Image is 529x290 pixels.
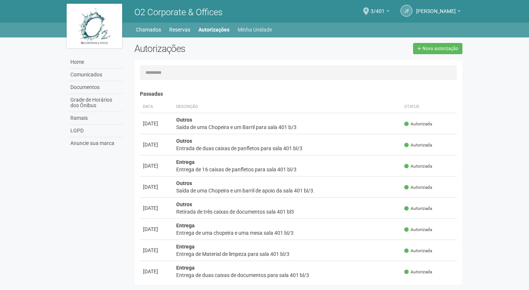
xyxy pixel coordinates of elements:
div: [DATE] [143,183,170,191]
div: Saída de uma Chopeira e um Barril para sala 401 b/3 [176,123,399,131]
div: [DATE] [143,204,170,212]
span: Autorizada [404,227,432,233]
a: Documentos [68,81,123,94]
div: Entrega de duas caixas de documentos para sala 401 bl/3 [176,271,399,279]
a: Comunicados [68,69,123,81]
div: Saída de uma Chopeira e um barril de apoio da sala 401 bl/3. [176,187,399,194]
a: Minha Unidade [238,24,272,35]
a: Reservas [169,24,190,35]
a: Grade de Horários dos Ônibus [68,94,123,112]
span: Autorizada [404,269,432,275]
span: Autorizada [404,184,432,191]
div: [DATE] [143,162,170,169]
strong: Entrega [176,223,195,228]
a: JF [401,5,412,17]
div: Entrega de Material de limpeza para sala 401 bl/3 [176,250,399,258]
strong: Outros [176,180,192,186]
th: Status [401,101,457,113]
div: Entrada de duas caixas de panfletos para sala 401 bl/3 [176,145,399,152]
span: 3/401 [371,1,385,14]
span: Autorizada [404,248,432,254]
div: Retirada de três caixas de documentos sala 401 bl3 [176,208,399,215]
div: [DATE] [143,247,170,254]
a: Anuncie sua marca [68,137,123,149]
span: Autorizada [404,163,432,169]
span: Autorizada [404,142,432,148]
a: Ramais [68,112,123,125]
h2: Autorizações [134,43,293,54]
div: [DATE] [143,268,170,275]
a: Home [68,56,123,69]
th: Descrição [173,101,402,113]
span: Autorizada [404,121,432,127]
div: [DATE] [143,225,170,233]
strong: Entrega [176,244,195,250]
span: O2 Corporate & Offices [134,7,222,17]
span: Autorizada [404,205,432,212]
strong: Outros [176,117,192,123]
span: Jaidete Freitas [416,1,456,14]
h4: Passadas [140,91,457,97]
th: Data [140,101,173,113]
a: [PERSON_NAME] [416,9,461,15]
strong: Outros [176,138,192,144]
a: Chamados [136,24,161,35]
strong: Entrega [176,265,195,271]
img: logo.jpg [67,4,122,48]
a: 3/401 [371,9,389,15]
div: Entrega de 16 caixas de panfletos para sala 401 bl/3 [176,166,399,173]
a: LGPD [68,125,123,137]
a: Autorizações [198,24,230,35]
strong: Entrega [176,159,195,165]
div: [DATE] [143,141,170,148]
a: Nova autorização [413,43,462,54]
div: [DATE] [143,120,170,127]
div: Entrega de uma chopeira e uma mesa sala 401 bl/3 [176,229,399,237]
strong: Outros [176,201,192,207]
span: Nova autorização [422,46,458,51]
